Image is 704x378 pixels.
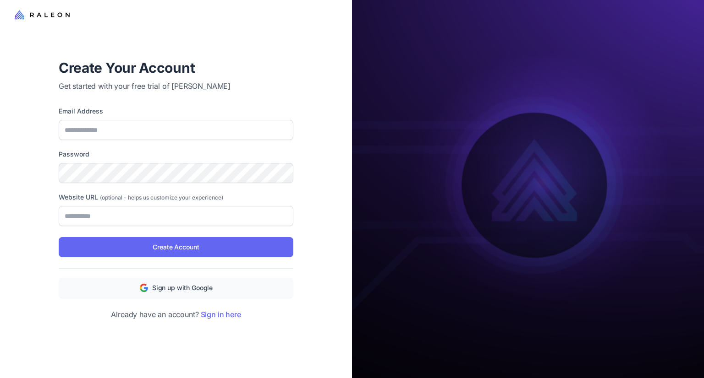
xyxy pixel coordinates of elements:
p: Get started with your free trial of [PERSON_NAME] [59,81,293,92]
span: Sign up with Google [152,283,213,293]
p: Already have an account? [59,309,293,320]
label: Password [59,149,293,159]
label: Email Address [59,106,293,116]
button: Sign up with Google [59,278,293,298]
button: Create Account [59,237,293,257]
a: Sign in here [201,310,241,319]
span: Create Account [153,242,199,252]
h1: Create Your Account [59,59,293,77]
span: (optional - helps us customize your experience) [100,194,223,201]
label: Website URL [59,192,293,202]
